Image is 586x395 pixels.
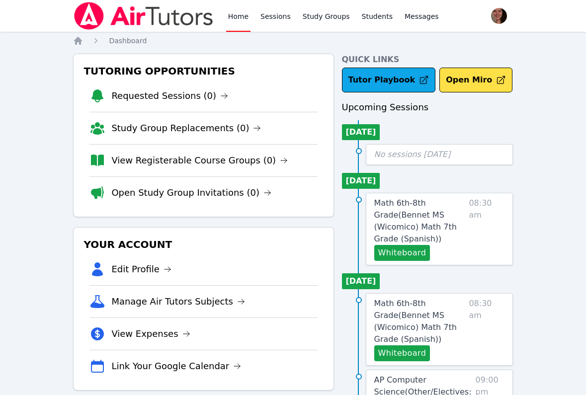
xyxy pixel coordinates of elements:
[342,68,436,92] a: Tutor Playbook
[109,37,147,45] span: Dashboard
[342,173,380,189] li: [DATE]
[111,186,271,200] a: Open Study Group Invitations (0)
[374,197,465,245] a: Math 6th-8th Grade(Bennet MS (Wicomico) Math 7th Grade (Spanish))
[111,89,228,103] a: Requested Sessions (0)
[374,150,451,159] span: No sessions [DATE]
[82,236,325,253] h3: Your Account
[342,273,380,289] li: [DATE]
[109,36,147,46] a: Dashboard
[374,245,430,261] button: Whiteboard
[73,36,512,46] nav: Breadcrumb
[111,154,288,167] a: View Registerable Course Groups (0)
[374,299,457,344] span: Math 6th-8th Grade ( Bennet MS (Wicomico) Math 7th Grade (Spanish) )
[111,295,245,309] a: Manage Air Tutors Subjects
[342,100,513,114] h3: Upcoming Sessions
[469,298,504,361] span: 08:30 am
[469,197,504,261] span: 08:30 am
[82,62,325,80] h3: Tutoring Opportunities
[374,345,430,361] button: Whiteboard
[111,262,171,276] a: Edit Profile
[342,124,380,140] li: [DATE]
[374,198,457,243] span: Math 6th-8th Grade ( Bennet MS (Wicomico) Math 7th Grade (Spanish) )
[342,54,513,66] h4: Quick Links
[405,11,439,21] span: Messages
[374,298,465,345] a: Math 6th-8th Grade(Bennet MS (Wicomico) Math 7th Grade (Spanish))
[111,121,261,135] a: Study Group Replacements (0)
[111,327,190,341] a: View Expenses
[73,2,214,30] img: Air Tutors
[439,68,512,92] button: Open Miro
[111,359,241,373] a: Link Your Google Calendar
